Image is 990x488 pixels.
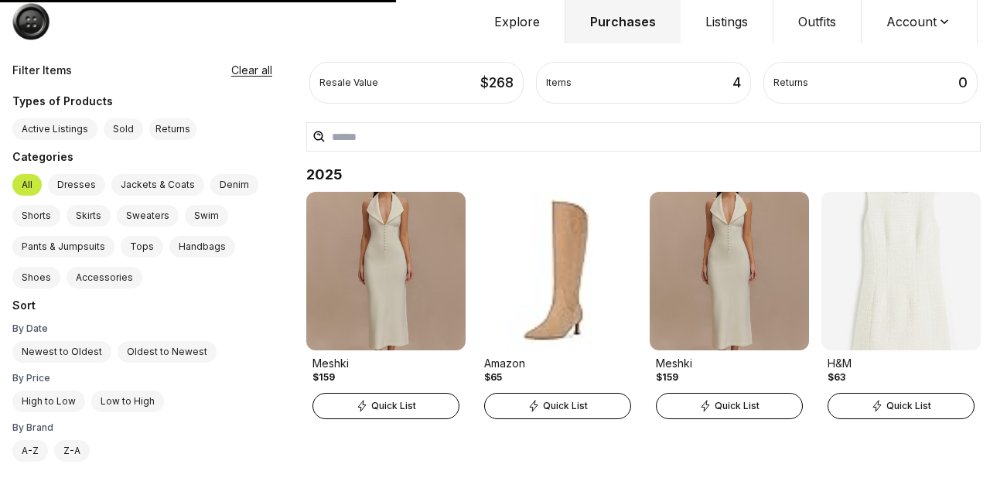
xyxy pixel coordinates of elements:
label: Denim [210,174,258,196]
label: High to Low [12,391,85,412]
label: Z-A [54,440,90,462]
a: Product ImageH&M$63Quick List [821,192,981,419]
a: Product ImageAmazon$65Quick List [478,192,637,419]
div: $65 [484,371,502,384]
label: Shorts [12,205,60,227]
div: Resale Value [319,77,378,89]
label: Active Listings [12,118,97,140]
div: By Brand [12,421,272,434]
label: A-Z [12,440,48,462]
span: Quick List [886,400,931,412]
div: $63 [828,371,845,384]
label: Jackets & Coats [111,174,204,196]
span: Quick List [371,400,416,412]
a: Product ImageMeshki$159Quick List [306,192,466,419]
label: Tops [121,236,163,258]
img: Product Image [306,192,466,350]
label: Shoes [12,267,60,288]
label: Pants & Jumpsuits [12,236,114,258]
div: H&M [828,356,975,371]
img: Product Image [821,192,981,350]
div: Types of Products [12,94,272,112]
div: Categories [12,149,272,168]
a: Quick List [650,390,809,419]
a: Product ImageMeshki$159Quick List [650,192,809,419]
button: Returns [149,118,196,140]
a: Quick List [821,390,981,419]
label: Swim [185,205,228,227]
label: Sweaters [117,205,179,227]
label: Skirts [67,205,111,227]
img: Button Logo [12,3,49,40]
a: Quick List [478,390,637,419]
label: Handbags [169,236,235,258]
span: Quick List [543,400,588,412]
label: Low to High [91,391,164,412]
div: $ 268 [480,72,514,94]
div: 0 [958,72,968,94]
div: Sort [12,298,272,316]
label: Oldest to Newest [118,341,217,363]
div: By Date [12,322,272,335]
label: Sold [104,118,143,140]
div: Meshki [656,356,803,371]
img: Product Image [478,192,637,350]
div: Amazon [484,356,631,371]
h2: 2025 [306,164,981,186]
div: Items [546,77,572,89]
span: Quick List [715,400,760,412]
button: Clear all [231,63,272,78]
div: $159 [312,371,335,384]
div: Meshki [312,356,459,371]
label: All [12,174,42,196]
div: $159 [656,371,678,384]
label: Dresses [48,174,105,196]
div: Filter Items [12,63,72,78]
img: Product Image [650,192,809,350]
label: Newest to Oldest [12,341,111,363]
a: Quick List [306,390,466,419]
div: 4 [732,72,741,94]
div: By Price [12,372,272,384]
div: Returns [773,77,808,89]
label: Accessories [67,267,142,288]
